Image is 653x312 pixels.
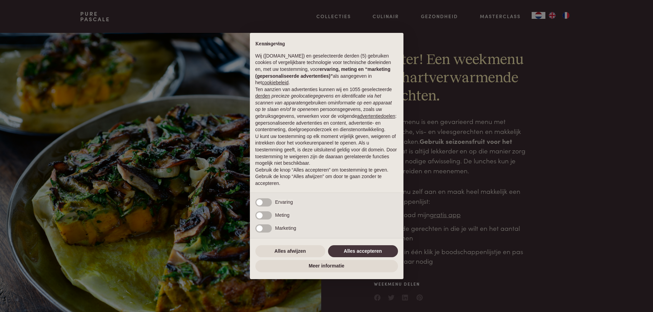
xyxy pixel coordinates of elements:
p: Gebruik de knop “Alles accepteren” om toestemming te geven. Gebruik de knop “Alles afwijzen” om d... [255,167,398,187]
p: U kunt uw toestemming op elk moment vrijelijk geven, weigeren of intrekken door het voorkeurenpan... [255,133,398,167]
span: Marketing [275,225,296,231]
span: Meting [275,212,290,218]
button: advertentiedoelen [357,113,395,120]
button: derden [255,93,270,100]
em: precieze geolocatiegegevens en identificatie via het scannen van apparaten [255,93,381,105]
p: Ten aanzien van advertenties kunnen wij en 1055 geselecteerde gebruiken om en persoonsgegevens, z... [255,86,398,133]
em: informatie op een apparaat op te slaan en/of te openen [255,100,392,112]
strong: ervaring, meting en “marketing (gepersonaliseerde advertenties)” [255,66,390,79]
span: Ervaring [275,199,293,205]
button: Alles accepteren [328,245,398,258]
h2: Kennisgeving [255,41,398,47]
p: Wij ([DOMAIN_NAME]) en geselecteerde derden (5) gebruiken cookies of vergelijkbare technologie vo... [255,53,398,86]
a: cookiebeleid [262,80,289,85]
button: Meer informatie [255,260,398,272]
button: Alles afwijzen [255,245,325,258]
